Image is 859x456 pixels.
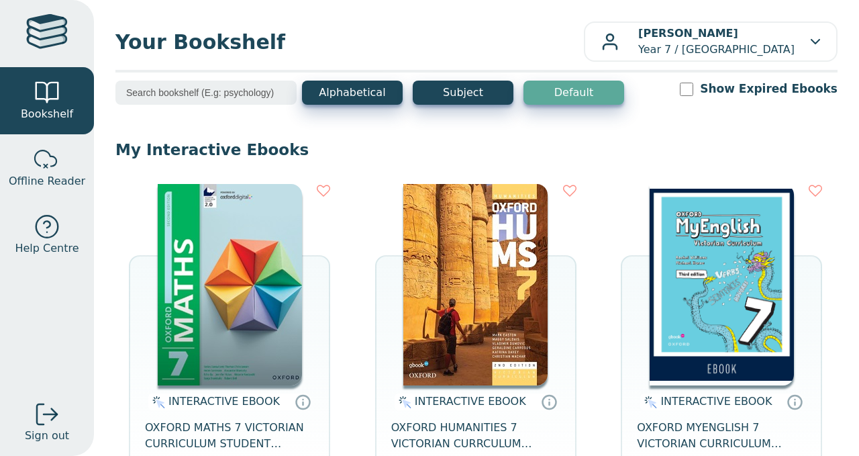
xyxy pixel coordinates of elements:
button: Subject [413,81,513,105]
img: interactive.svg [395,394,411,410]
span: Bookshelf [21,106,73,122]
img: 07fa92ac-67cf-49db-909b-cf2725316220.jpg [650,184,794,385]
img: 149a31fe-7fb3-eb11-a9a3-0272d098c78b.jpg [403,184,548,385]
img: interactive.svg [148,394,165,410]
span: INTERACTIVE EBOOK [415,395,526,408]
span: OXFORD MYENGLISH 7 VICTORIAN CURRICULUM STUDENT OBOOK/ASSESS 3E [637,420,806,452]
button: Alphabetical [302,81,403,105]
span: Sign out [25,428,69,444]
input: Search bookshelf (E.g: psychology) [115,81,297,105]
span: Offline Reader [9,173,85,189]
p: My Interactive Ebooks [115,140,838,160]
a: Interactive eBooks are accessed online via the publisher’s portal. They contain interactive resou... [787,394,803,410]
span: Help Centre [15,240,79,257]
img: 1d8e360d-978b-4ff4-bd76-ab65d0ca0220.jpg [158,184,302,385]
a: Interactive eBooks are accessed online via the publisher’s portal. They contain interactive resou... [541,394,557,410]
span: OXFORD HUMANITIES 7 VICTORIAN CURRCULUM OBOOK ASSESS 2E [391,420,560,452]
img: interactive.svg [640,394,657,410]
b: [PERSON_NAME] [638,27,738,40]
label: Show Expired Ebooks [700,81,838,97]
button: [PERSON_NAME]Year 7 / [GEOGRAPHIC_DATA] [584,21,838,62]
span: OXFORD MATHS 7 VICTORIAN CURRICULUM STUDENT ESSENTIAL DIGITAL ACCESS 2E [145,420,314,452]
span: Your Bookshelf [115,27,584,57]
span: INTERACTIVE EBOOK [660,395,772,408]
span: INTERACTIVE EBOOK [168,395,280,408]
p: Year 7 / [GEOGRAPHIC_DATA] [638,26,795,58]
a: Interactive eBooks are accessed online via the publisher’s portal. They contain interactive resou... [295,394,311,410]
button: Default [523,81,624,105]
